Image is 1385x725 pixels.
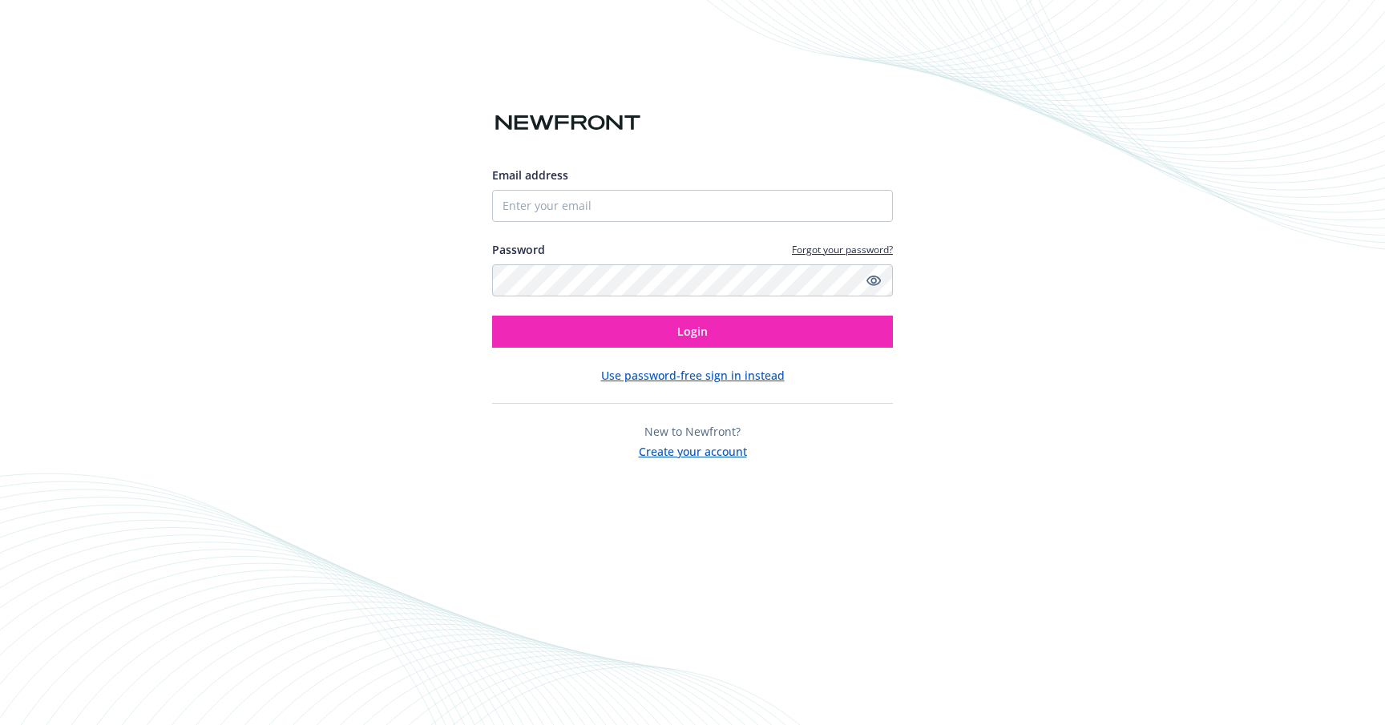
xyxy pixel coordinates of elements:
[492,264,893,296] input: Enter your password
[644,424,741,439] span: New to Newfront?
[864,271,883,290] a: Show password
[492,109,644,137] img: Newfront logo
[677,324,708,339] span: Login
[492,241,545,258] label: Password
[492,190,893,222] input: Enter your email
[601,367,785,384] button: Use password-free sign in instead
[492,316,893,348] button: Login
[792,243,893,256] a: Forgot your password?
[639,440,747,460] button: Create your account
[492,167,568,183] span: Email address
